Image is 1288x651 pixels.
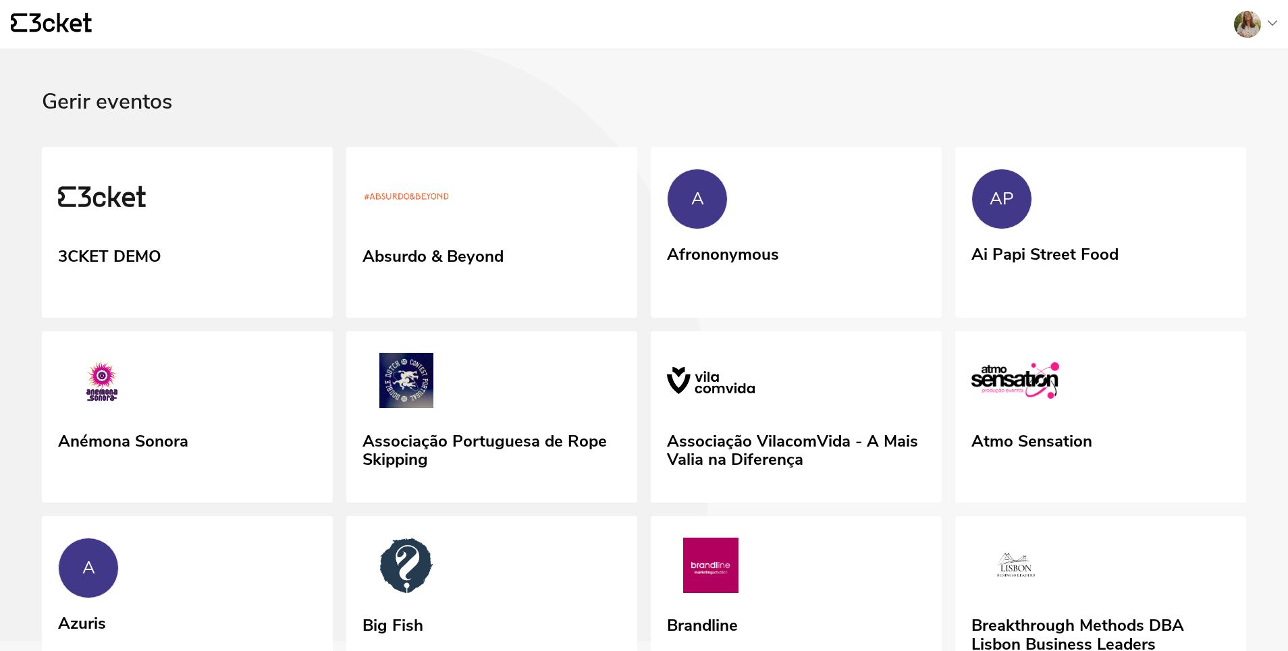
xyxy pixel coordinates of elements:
img: Absurdo & Beyond [363,169,450,229]
div: Azuris [58,609,106,633]
div: Gerir eventos [42,90,1246,147]
div: 3CKET DEMO [58,242,161,266]
a: A Afrononymous [651,147,942,316]
div: Atmo Sensation [971,427,1092,451]
div: Associação Portuguesa de Rope Skipping [363,427,621,470]
a: Anémona Sonora Anémona Sonora [42,331,333,503]
div: Big Fish [363,611,423,635]
a: Associação VilacomVida - A Mais Valia na Diferença Associação VilacomVida - A Mais Valia na Difer... [651,331,942,503]
div: AP [990,189,1014,209]
div: Associação VilacomVida - A Mais Valia na Diferença [667,427,925,470]
img: Big Fish [363,538,450,598]
a: Associação Portuguesa de Rope Skipping Associação Portuguesa de Rope Skipping [346,331,637,503]
a: {' '} [11,13,92,36]
div: A [82,558,95,578]
div: Afrononymous [667,240,779,264]
img: Brandline [667,538,755,598]
img: Associação VilacomVida - A Mais Valia na Diferença [667,353,755,414]
img: Atmo Sensation [971,353,1059,414]
img: Associação Portuguesa de Rope Skipping [363,353,450,414]
div: A [691,189,704,209]
div: Brandline [667,611,738,635]
div: Anémona Sonora [58,427,188,451]
img: Anémona Sonora [58,353,146,414]
div: Ai Papi Street Food [971,240,1119,264]
a: AP Ai Papi Street Food [955,147,1246,316]
a: 3CKET DEMO 3CKET DEMO [42,147,333,318]
img: 3CKET DEMO [58,169,146,229]
a: Atmo Sensation Atmo Sensation [955,331,1246,503]
img: Breakthrough Methods DBA Lisbon Business Leaders [971,538,1059,598]
div: Absurdo & Beyond [363,242,504,266]
a: Absurdo & Beyond Absurdo & Beyond [346,147,637,318]
g: {' '} [11,13,27,32]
